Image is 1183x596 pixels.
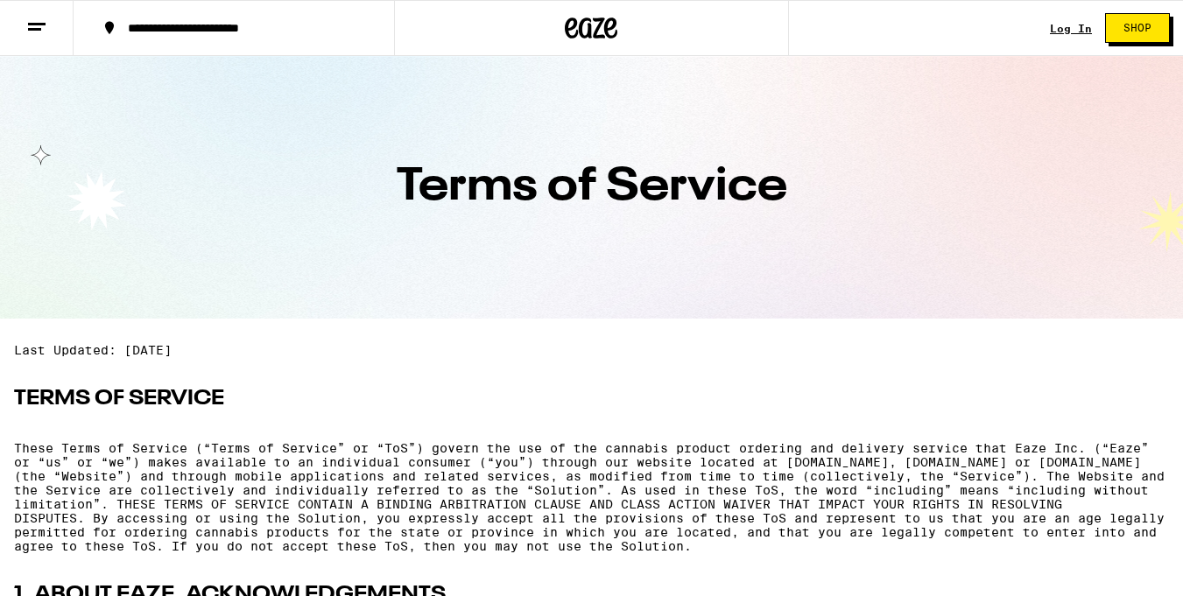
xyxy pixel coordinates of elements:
[1123,23,1151,33] span: Shop
[1050,23,1092,34] a: Log In
[14,385,1169,413] h2: TERMS OF SERVICE
[1092,13,1183,43] a: Shop
[26,165,1157,210] h1: Terms of Service
[14,343,1169,357] p: Last Updated: [DATE]
[1105,13,1170,43] button: Shop
[14,441,1169,553] p: These Terms of Service (“Terms of Service” or “ToS”) govern the use of the cannabis product order...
